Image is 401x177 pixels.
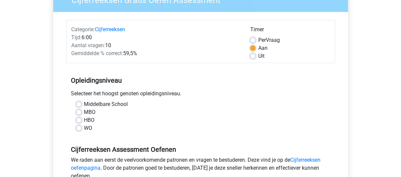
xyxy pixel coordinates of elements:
[71,145,330,153] h5: Cijferreeksen Assessment Oefenen
[67,34,245,42] div: 6:00
[258,52,265,60] label: Uit
[67,49,245,57] div: 59,5%
[258,44,268,52] label: Aan
[72,42,105,48] span: Aantal vragen:
[66,90,335,100] div: Selecteer het hoogst genoten opleidingsniveau.
[258,37,266,43] span: Per
[71,74,330,87] h5: Opleidingsniveau
[84,116,95,124] label: HBO
[250,26,330,36] div: Timer
[84,108,96,116] label: MBO
[67,42,245,49] div: 10
[95,26,125,33] a: Cijferreeksen
[84,100,128,108] label: Middelbare School
[72,26,95,33] span: Categorie:
[72,34,82,41] span: Tijd:
[84,124,93,132] label: WO
[72,50,123,56] span: Gemiddelde % correct:
[258,36,280,44] label: Vraag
